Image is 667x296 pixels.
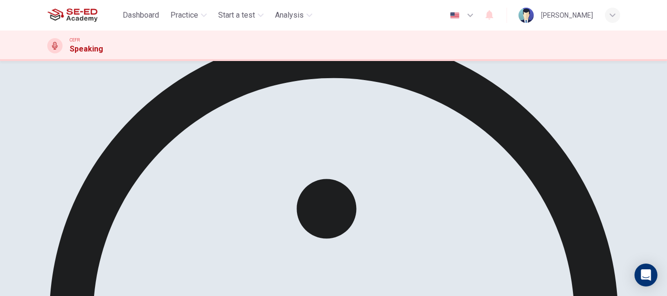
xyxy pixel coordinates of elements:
span: Practice [170,10,198,21]
button: Start a test [214,7,267,24]
span: Analysis [275,10,304,21]
img: en [449,12,461,19]
h1: Speaking [70,43,104,55]
div: Open Intercom Messenger [635,264,657,286]
button: Dashboard [119,7,163,24]
span: Start a test [218,10,255,21]
a: SE-ED Academy logo [47,6,119,25]
button: Practice [167,7,211,24]
img: Profile picture [519,8,534,23]
img: SE-ED Academy logo [47,6,97,25]
span: Dashboard [123,10,159,21]
div: [PERSON_NAME] [541,10,593,21]
button: Analysis [271,7,316,24]
span: CEFR [70,37,80,43]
